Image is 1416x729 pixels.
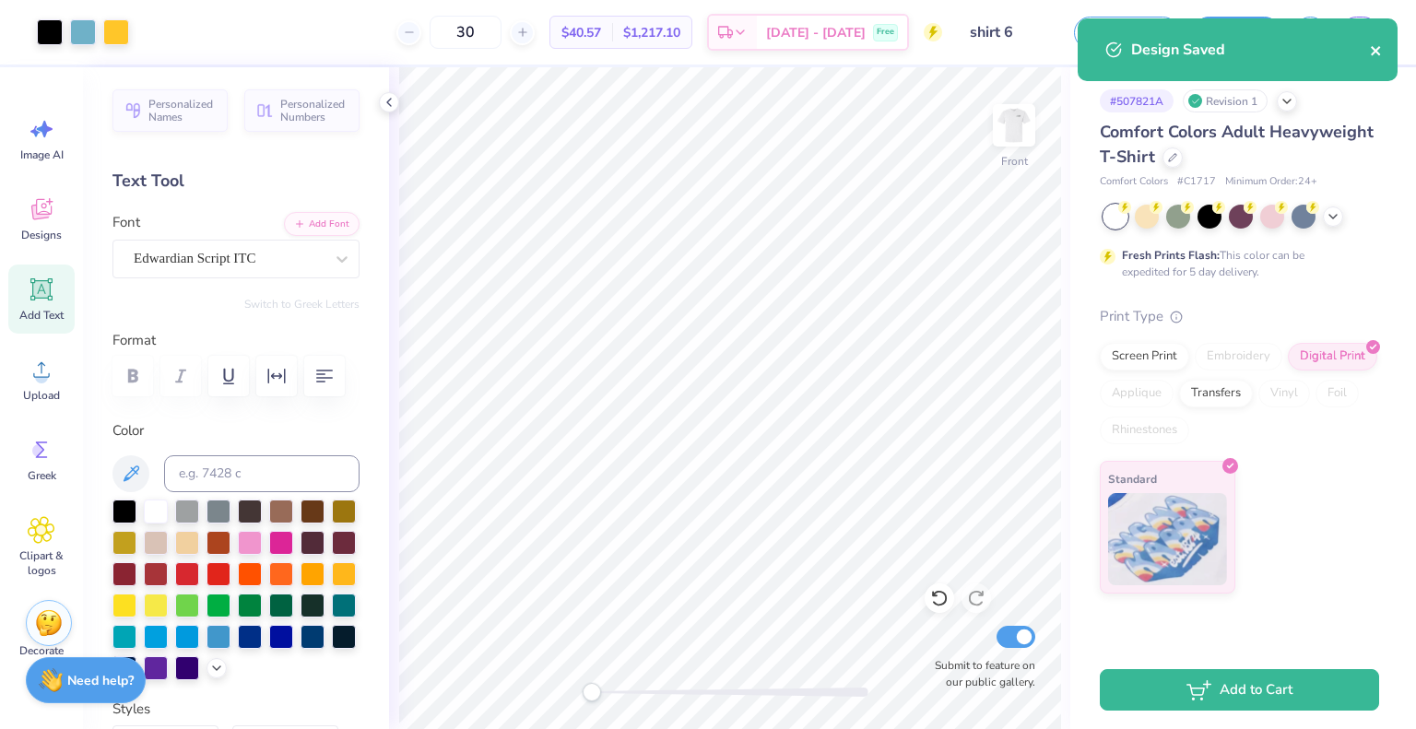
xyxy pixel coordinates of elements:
[112,699,150,720] label: Styles
[1183,89,1268,112] div: Revision 1
[1131,39,1370,61] div: Design Saved
[1179,380,1253,407] div: Transfers
[1316,380,1359,407] div: Foil
[1288,343,1377,370] div: Digital Print
[112,169,360,194] div: Text Tool
[1177,174,1216,190] span: # C1717
[1122,247,1349,280] div: This color can be expedited for 5 day delivery.
[67,672,134,689] strong: Need help?
[583,683,601,701] div: Accessibility label
[1108,493,1227,585] img: Standard
[19,643,64,658] span: Decorate
[1100,121,1374,168] span: Comfort Colors Adult Heavyweight T-Shirt
[996,107,1032,144] img: Front
[623,23,680,42] span: $1,217.10
[112,89,228,132] button: Personalized Names
[877,26,894,39] span: Free
[561,23,601,42] span: $40.57
[28,468,56,483] span: Greek
[1100,174,1168,190] span: Comfort Colors
[244,89,360,132] button: Personalized Numbers
[1195,343,1282,370] div: Embroidery
[244,297,360,312] button: Switch to Greek Letters
[1100,89,1174,112] div: # 507821A
[164,455,360,492] input: e.g. 7428 c
[1108,469,1157,488] span: Standard
[112,330,360,351] label: Format
[11,548,72,578] span: Clipart & logos
[23,388,60,403] span: Upload
[1100,669,1379,711] button: Add to Cart
[956,14,1046,51] input: Untitled Design
[1225,174,1317,190] span: Minimum Order: 24 +
[1258,380,1310,407] div: Vinyl
[1122,248,1220,263] strong: Fresh Prints Flash:
[112,420,360,441] label: Color
[280,98,348,123] span: Personalized Numbers
[1100,380,1174,407] div: Applique
[1100,343,1189,370] div: Screen Print
[430,16,501,49] input: – –
[21,228,62,242] span: Designs
[148,98,217,123] span: Personalized Names
[1001,153,1028,170] div: Front
[1100,306,1379,327] div: Print Type
[284,212,360,236] button: Add Font
[766,23,866,42] span: [DATE] - [DATE]
[19,308,64,323] span: Add Text
[925,657,1035,690] label: Submit to feature on our public gallery.
[1100,417,1189,444] div: Rhinestones
[112,212,140,233] label: Font
[20,147,64,162] span: Image AI
[1370,39,1383,61] button: close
